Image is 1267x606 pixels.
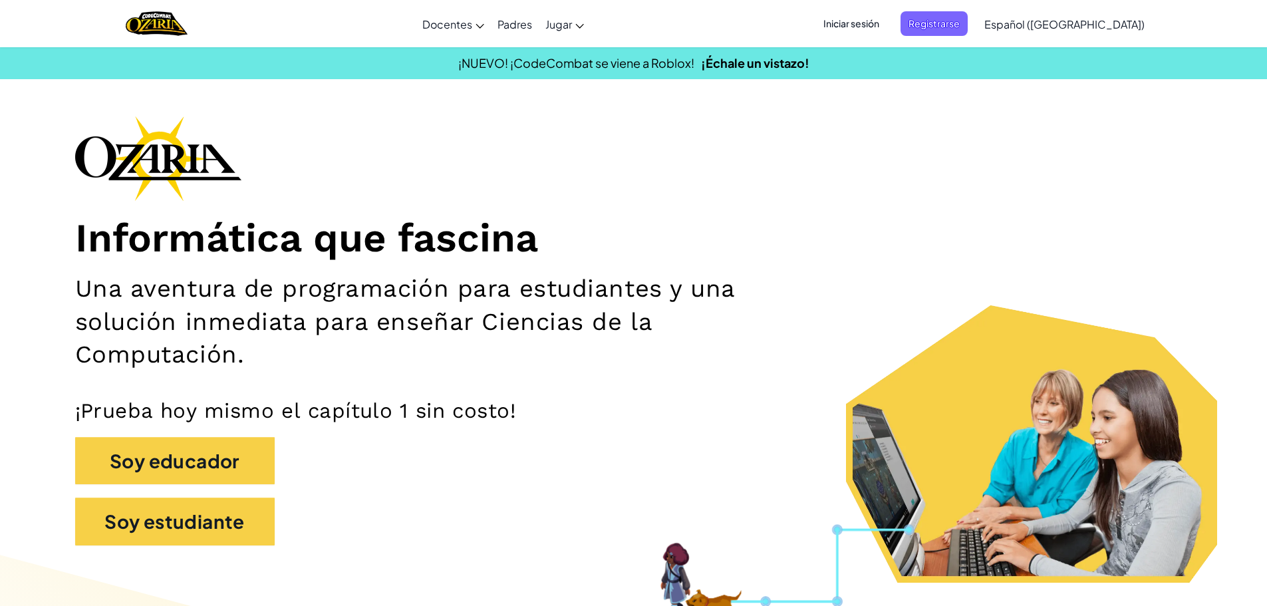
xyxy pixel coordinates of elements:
[901,11,968,36] button: Registrarse
[126,10,188,37] img: Home
[75,498,275,545] button: Soy estudiante
[75,116,241,201] img: Ozaria branding logo
[75,214,1193,263] h1: Informática que fascina
[545,17,572,31] span: Jugar
[75,272,824,371] h2: Una aventura de programación para estudiantes y una solución inmediata para enseñar Ciencias de l...
[458,55,694,71] span: ¡NUEVO! ¡CodeCombat se viene a Roblox!
[815,11,887,36] button: Iniciar sesión
[416,6,491,42] a: Docentes
[75,398,1193,424] p: ¡Prueba hoy mismo el capítulo 1 sin costo!
[539,6,591,42] a: Jugar
[422,17,472,31] span: Docentes
[126,10,188,37] a: Ozaria by CodeCombat logo
[978,6,1151,42] a: Español ([GEOGRAPHIC_DATA])
[984,17,1145,31] span: Español ([GEOGRAPHIC_DATA])
[75,437,275,485] button: Soy educador
[491,6,539,42] a: Padres
[701,55,809,71] a: ¡Échale un vistazo!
